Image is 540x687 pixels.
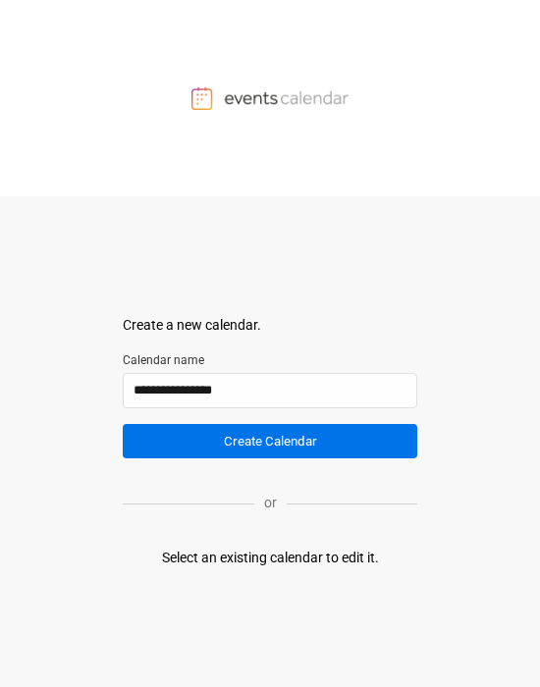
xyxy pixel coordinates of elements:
[254,493,287,513] p: or
[123,351,417,369] label: Calendar name
[191,86,349,110] img: Events Calendar
[123,315,417,336] div: Create a new calendar.
[123,424,417,458] button: Create Calendar
[162,548,379,568] div: Select an existing calendar to edit it.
